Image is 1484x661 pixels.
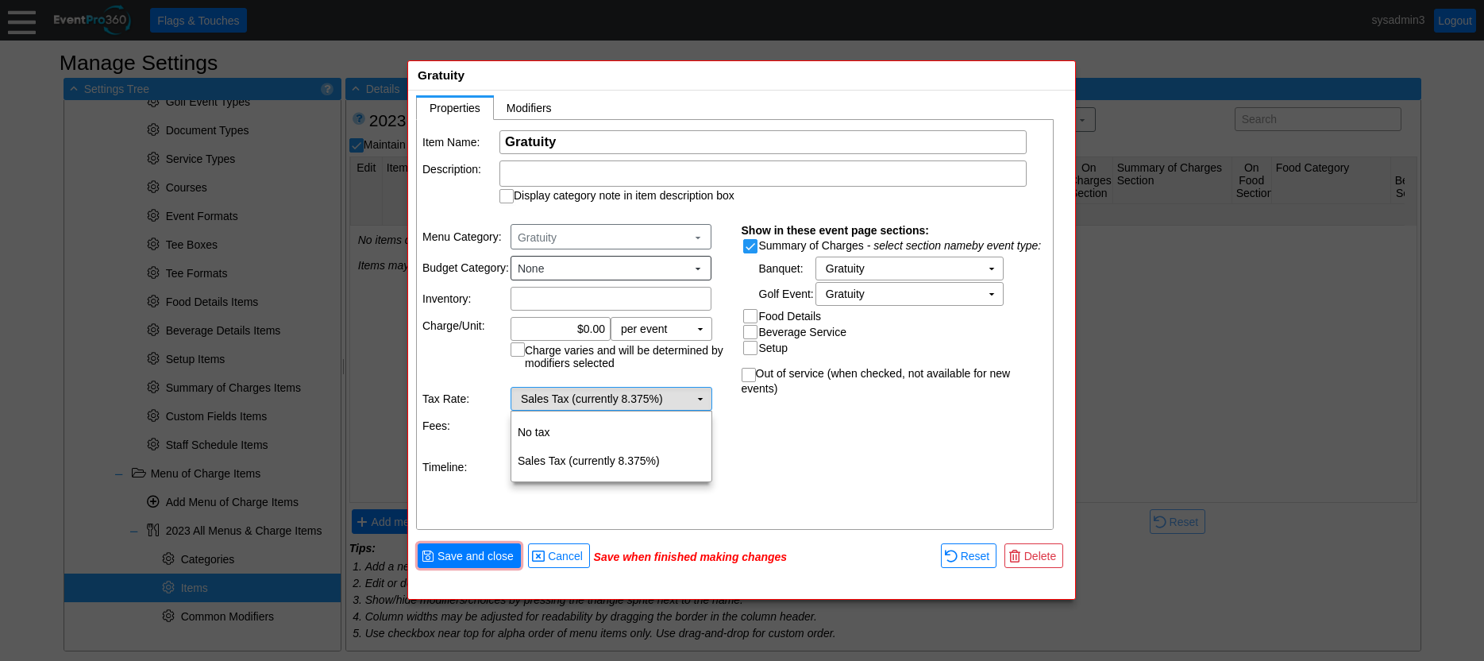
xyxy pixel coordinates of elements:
[511,411,712,482] div: dijit_form_Select_4_menu
[515,228,704,245] span: Gratuity
[759,239,864,252] label: Summary of Charges
[422,547,517,564] span: Save and close
[422,317,509,381] td: Charge/Unit:
[515,261,689,276] span: None
[759,282,814,306] td: Golf Event:
[422,387,509,411] td: Tax Rate:
[515,230,689,245] span: Gratuity
[422,417,509,432] td: Fees:
[867,239,1041,252] span: - select section name :
[422,130,498,154] td: Item Name:
[511,344,730,369] label: Charge varies and will be determined by modifiers selected
[759,326,847,338] label: Beverage Service
[1021,548,1059,564] span: Delete
[826,286,865,302] span: Gratuity
[742,224,930,237] span: Show in these event page sections:
[422,160,498,203] td: Description:
[945,547,993,564] span: Reset
[621,321,667,337] span: per event
[742,367,1011,394] label: Out of service (when checked, not available for new events)
[430,102,480,114] span: Properties
[422,256,509,280] td: Budget Category:
[545,548,586,564] span: Cancel
[511,446,711,475] td: Sales Tax (currently 8.375%)
[759,257,814,280] td: Banquet:
[434,548,517,564] span: Save and close
[759,310,822,323] label: Food Details
[422,287,509,311] td: Inventory:
[511,418,711,446] td: No tax
[958,548,993,564] span: Reset
[759,342,788,354] label: Setup
[507,102,552,114] span: Modifiers
[521,391,663,407] span: Sales Tax (currently 8.375%)
[826,261,865,276] span: Gratuity
[594,551,937,563] div: Save when finished making changes
[418,68,464,82] span: Gratuity
[514,189,734,202] label: Display category note in item description box
[532,547,586,564] span: Cancel
[515,260,704,276] span: None
[422,224,509,249] td: Menu Category:
[972,239,1038,252] span: by event type
[422,459,509,474] td: Timeline:
[1008,547,1059,564] span: Delete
